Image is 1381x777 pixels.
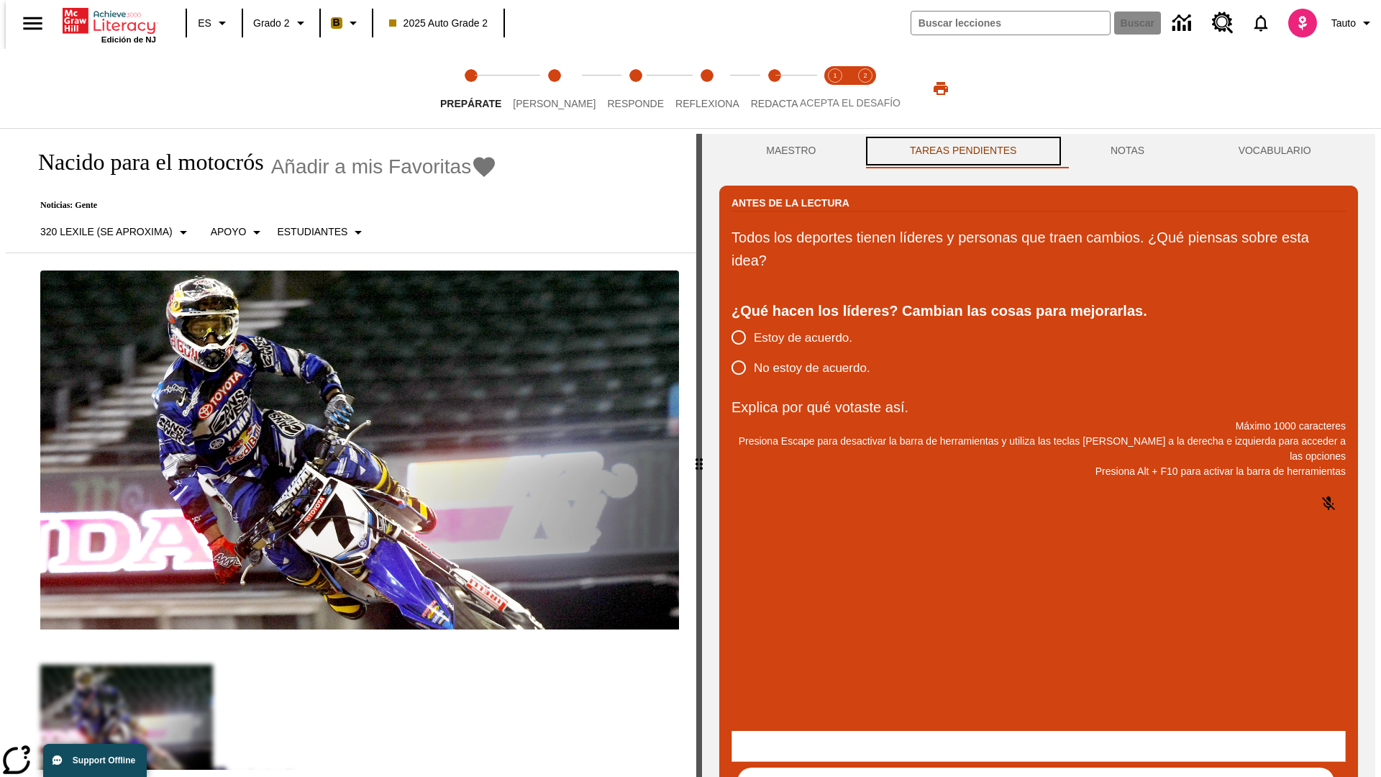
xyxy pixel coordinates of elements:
button: Redacta step 5 of 5 [739,49,810,128]
p: Explica por qué votaste así. [731,396,1346,419]
button: Lee step 2 of 5 [501,49,607,128]
span: ACEPTA EL DESAFÍO [800,97,901,109]
button: VOCABULARIO [1191,134,1358,168]
span: [PERSON_NAME] [513,98,596,109]
button: Lenguaje: ES, Selecciona un idioma [191,10,237,36]
h1: Nacido para el motocrós [23,149,264,176]
p: 320 Lexile (Se aproxima) [40,224,173,240]
a: Centro de información [1164,4,1203,43]
button: Añadir a mis Favoritas - Nacido para el motocrós [271,154,498,179]
span: ES [198,16,211,31]
input: Buscar campo [911,12,1110,35]
button: Boost El color de la clase es anaranjado claro. Cambiar el color de la clase. [325,10,368,36]
div: ¿Qué hacen los líderes? Cambian las cosas para mejorarlas. [731,299,1346,322]
div: reading [6,134,696,770]
button: Prepárate step 1 of 5 [429,49,513,128]
button: Perfil/Configuración [1326,10,1381,36]
a: Notificaciones [1242,4,1280,42]
span: Prepárate [440,98,501,109]
button: Imprimir [918,76,964,101]
button: Grado: Grado 2, Elige un grado [247,10,315,36]
button: Seleccionar estudiante [271,219,373,245]
span: Edición de NJ [101,35,156,44]
div: activity [702,134,1375,777]
div: poll [731,322,882,383]
button: Haga clic para activar la función de reconocimiento de voz [1311,486,1346,521]
div: Pulsa la tecla de intro o la barra espaciadora y luego presiona las flechas de derecha e izquierd... [696,134,702,777]
button: Tipo de apoyo, Apoyo [205,219,272,245]
p: Estudiantes [277,224,347,240]
button: Abrir el menú lateral [12,2,54,45]
body: Explica por qué votaste así. Máximo 1000 caracteres Presiona Alt + F10 para activar la barra de h... [6,12,210,24]
text: 1 [833,72,837,79]
button: Acepta el desafío contesta step 2 of 2 [844,49,886,128]
p: Presiona Escape para desactivar la barra de herramientas y utiliza las teclas [PERSON_NAME] a la ... [731,434,1346,464]
button: Acepta el desafío lee step 1 of 2 [814,49,856,128]
img: El corredor de motocrós James Stewart vuela por los aires en su motocicleta de montaña [40,271,679,630]
p: Todos los deportes tienen líderes y personas que traen cambios. ¿Qué piensas sobre esta idea? [731,226,1346,272]
p: Noticias: Gente [23,200,497,211]
div: Portada [63,5,156,44]
span: Tauto [1331,16,1356,31]
button: Seleccione Lexile, 320 Lexile (Se aproxima) [35,219,198,245]
span: Support Offline [73,755,135,765]
button: NOTAS [1064,134,1192,168]
span: Reflexiona [675,98,739,109]
text: 2 [863,72,867,79]
button: Reflexiona step 4 of 5 [664,49,751,128]
button: Support Offline [43,744,147,777]
button: Maestro [719,134,863,168]
button: Escoja un nuevo avatar [1280,4,1326,42]
span: 2025 Auto Grade 2 [389,16,488,31]
span: Añadir a mis Favoritas [271,155,472,178]
img: avatar image [1288,9,1317,37]
h2: Antes de la lectura [731,195,849,211]
span: B [333,14,340,32]
span: Redacta [751,98,798,109]
p: Presiona Alt + F10 para activar la barra de herramientas [731,464,1346,479]
span: Responde [607,98,664,109]
p: Máximo 1000 caracteres [731,419,1346,434]
span: Grado 2 [253,16,290,31]
div: Instructional Panel Tabs [719,134,1358,168]
button: TAREAS PENDIENTES [863,134,1064,168]
button: Responde step 3 of 5 [596,49,675,128]
span: No estoy de acuerdo. [754,359,870,378]
a: Centro de recursos, Se abrirá en una pestaña nueva. [1203,4,1242,42]
p: Apoyo [211,224,247,240]
span: Estoy de acuerdo. [754,329,852,347]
